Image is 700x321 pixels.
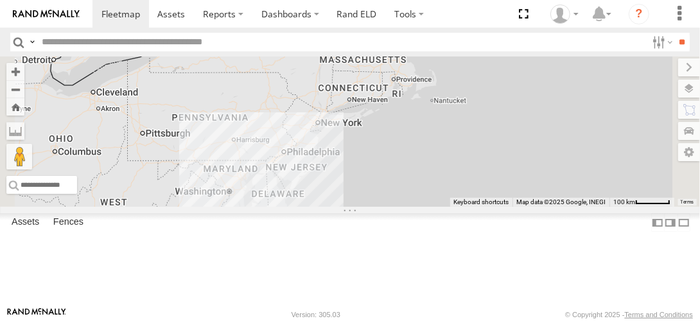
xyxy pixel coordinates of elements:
a: Terms and Conditions [625,311,693,318]
label: Map Settings [678,143,700,161]
label: Fences [47,214,90,232]
div: John Olaniyan [546,4,583,24]
label: Hide Summary Table [678,213,690,232]
label: Search Query [27,33,37,51]
label: Dock Summary Table to the Right [664,213,677,232]
label: Search Filter Options [647,33,675,51]
div: Version: 305.03 [292,311,340,318]
label: Dock Summary Table to the Left [651,213,664,232]
div: © Copyright 2025 - [565,311,693,318]
button: Zoom out [6,80,24,98]
span: 100 km [613,198,635,205]
span: Map data ©2025 Google, INEGI [516,198,606,205]
a: Terms [681,200,694,205]
button: Drag Pegman onto the map to open Street View [6,144,32,169]
label: Measure [6,122,24,140]
button: Zoom in [6,63,24,80]
button: Map Scale: 100 km per 51 pixels [609,198,674,207]
button: Keyboard shortcuts [453,198,509,207]
label: Assets [5,214,46,232]
i: ? [629,4,649,24]
img: rand-logo.svg [13,10,80,19]
a: Visit our Website [7,308,66,321]
button: Zoom Home [6,98,24,116]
